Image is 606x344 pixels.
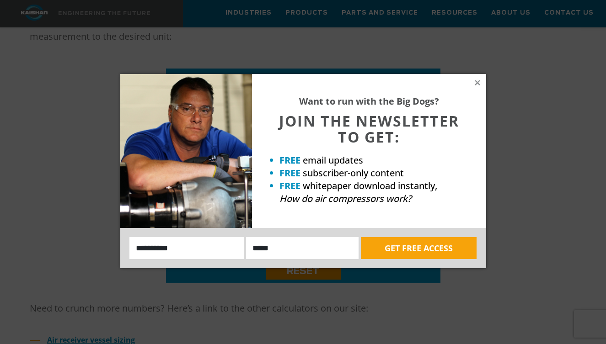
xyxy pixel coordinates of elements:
span: JOIN THE NEWSLETTER TO GET: [279,111,459,147]
span: subscriber-only content [303,167,404,179]
span: email updates [303,154,363,166]
span: whitepaper download instantly, [303,180,437,192]
strong: FREE [279,167,300,179]
button: GET FREE ACCESS [361,237,477,259]
em: How do air compressors work? [279,192,412,205]
input: Name: [129,237,244,259]
strong: FREE [279,180,300,192]
strong: Want to run with the Big Dogs? [299,95,439,107]
button: Close [473,79,482,87]
strong: FREE [279,154,300,166]
input: Email [246,237,359,259]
